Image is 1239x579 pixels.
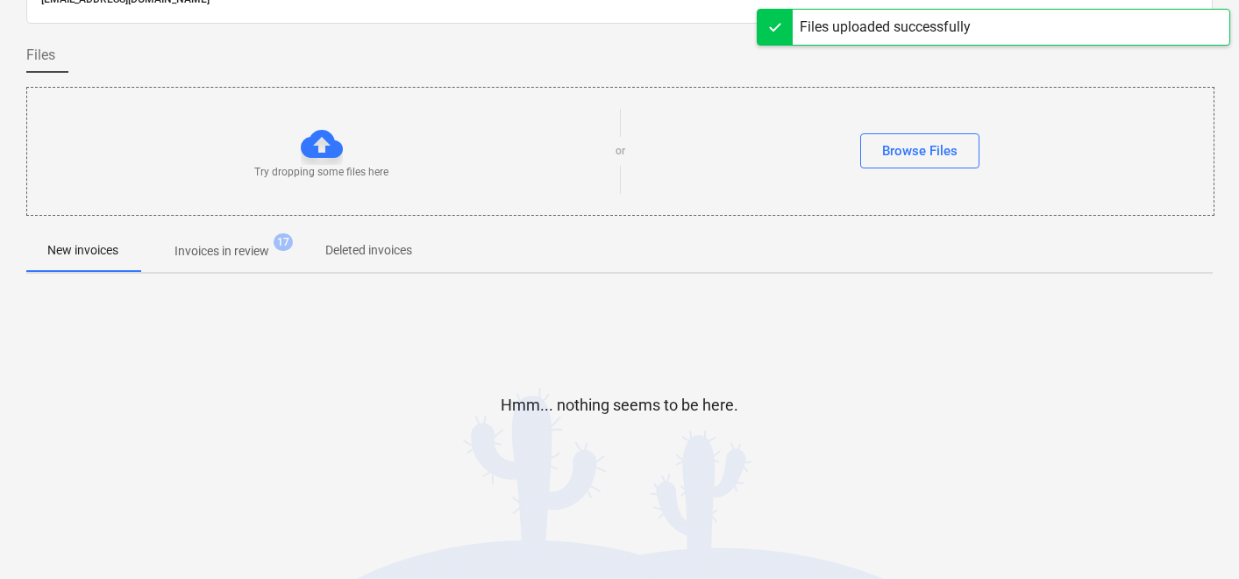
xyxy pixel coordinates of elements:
button: Browse Files [860,133,979,168]
div: Browse Files [882,139,958,162]
p: Hmm... nothing seems to be here. [501,395,738,416]
p: Deleted invoices [325,241,412,260]
div: Try dropping some files hereorBrowse Files [26,87,1214,216]
iframe: Chat Widget [1151,495,1239,579]
span: Files [26,45,55,66]
p: or [616,144,625,159]
p: Invoices in review [174,242,269,261]
span: 17 [274,233,293,251]
p: New invoices [47,241,118,260]
div: Files uploaded successfully [800,17,971,38]
p: Try dropping some files here [254,165,388,180]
